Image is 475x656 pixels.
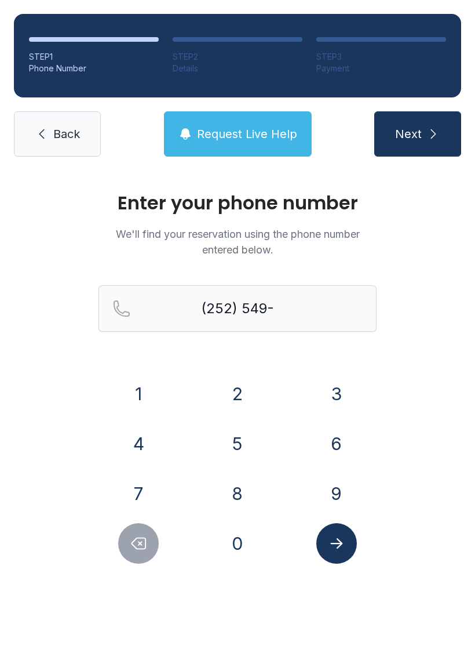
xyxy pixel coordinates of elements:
span: Back [53,126,80,142]
button: 3 [316,374,357,414]
button: Submit lookup form [316,523,357,564]
button: 4 [118,423,159,464]
button: 5 [217,423,258,464]
input: Reservation phone number [98,285,377,332]
p: We'll find your reservation using the phone number entered below. [98,226,377,258]
div: Phone Number [29,63,159,74]
button: 8 [217,473,258,514]
button: Delete number [118,523,159,564]
div: Details [173,63,302,74]
button: 0 [217,523,258,564]
div: STEP 3 [316,51,446,63]
button: 1 [118,374,159,414]
button: 7 [118,473,159,514]
button: 2 [217,374,258,414]
div: Payment [316,63,446,74]
div: STEP 1 [29,51,159,63]
span: Next [395,126,422,142]
button: 6 [316,423,357,464]
h1: Enter your phone number [98,194,377,212]
div: STEP 2 [173,51,302,63]
button: 9 [316,473,357,514]
span: Request Live Help [197,126,297,142]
